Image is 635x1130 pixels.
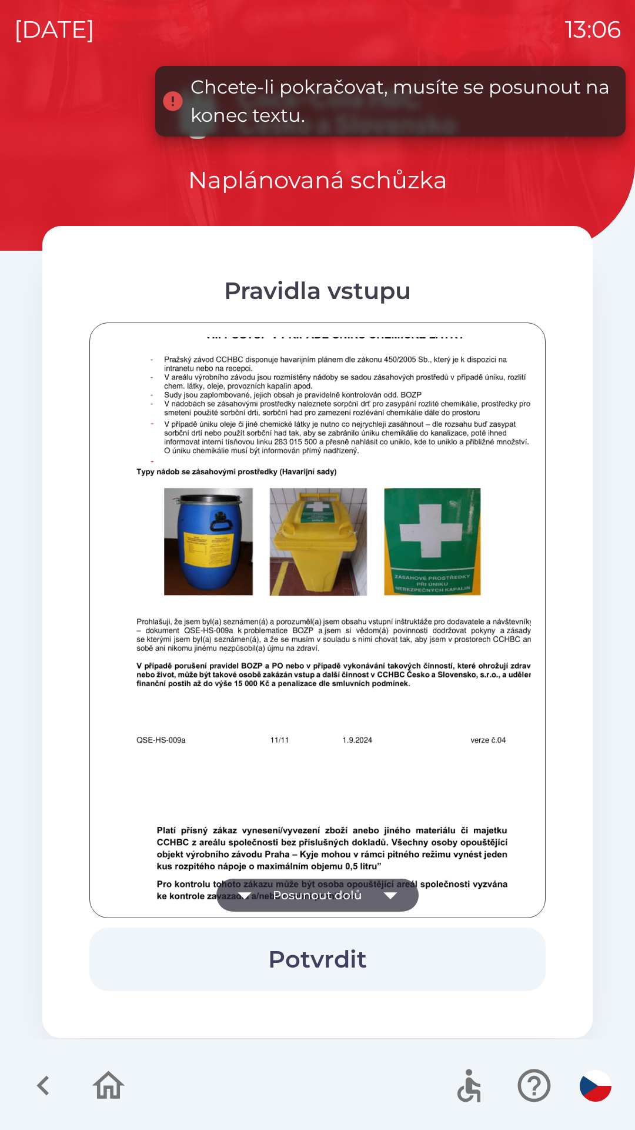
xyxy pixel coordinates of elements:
[188,162,447,198] p: Naplánovaná schůzka
[89,273,546,308] div: Pravidla vstupu
[190,73,614,129] div: Chcete-li pokračovat, musíte se posunout na konec textu.
[565,12,621,47] p: 13:06
[42,82,593,139] img: Logo
[14,12,95,47] p: [DATE]
[89,928,546,991] button: Potvrdit
[104,117,560,763] img: AQyhpfgHXvW0AAAAAElFTkSuQmCC
[216,879,419,912] button: Posunout dolů
[580,1070,611,1102] img: cs flag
